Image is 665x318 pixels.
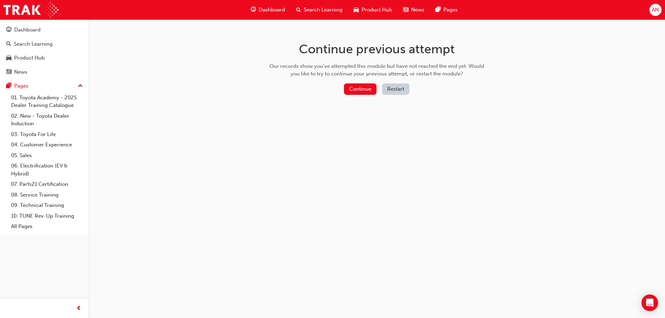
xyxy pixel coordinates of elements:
a: 09. Technical Training [8,200,86,211]
span: Product Hub [362,6,392,14]
a: Product Hub [3,52,86,64]
a: Search Learning [3,38,86,51]
span: car-icon [6,55,11,61]
div: Search Learning [14,40,53,48]
a: 07. Parts21 Certification [8,179,86,190]
span: search-icon [6,41,11,47]
h1: Continue previous attempt [267,42,487,57]
span: pages-icon [6,83,11,89]
a: 05. Sales [8,150,86,161]
span: guage-icon [6,27,11,33]
a: 10. TUNE Rev-Up Training [8,211,86,221]
a: 03. Toyota For Life [8,129,86,140]
button: Pages [3,80,86,92]
a: News [3,66,86,79]
div: Our records show you've attempted this module but have not reached the end yet. Would you like to... [267,62,487,78]
span: pages-icon [435,6,441,14]
button: Continue [344,83,376,95]
div: Pages [14,82,28,90]
span: prev-icon [76,304,81,313]
span: Pages [443,6,458,14]
a: guage-iconDashboard [245,3,291,17]
div: Product Hub [14,54,45,62]
a: 02. New - Toyota Dealer Induction [8,111,86,129]
button: DashboardSearch LearningProduct HubNews [3,22,86,80]
span: search-icon [296,6,301,14]
a: 08. Service Training [8,190,86,200]
a: 01. Toyota Academy - 2025 Dealer Training Catalogue [8,92,86,111]
span: Dashboard [259,6,285,14]
a: news-iconNews [398,3,430,17]
a: search-iconSearch Learning [291,3,348,17]
button: AN [649,4,662,16]
div: Open Intercom Messenger [641,294,658,311]
span: news-icon [403,6,408,14]
a: pages-iconPages [430,3,463,17]
a: 06. Electrification (EV & Hybrid) [8,161,86,179]
a: All Pages [8,221,86,232]
a: Dashboard [3,24,86,36]
button: Restart [382,83,409,95]
span: car-icon [354,6,359,14]
span: guage-icon [251,6,256,14]
span: Search Learning [304,6,343,14]
span: AN [652,6,659,14]
div: Dashboard [14,26,41,34]
div: News [14,68,27,76]
span: News [411,6,424,14]
span: up-icon [78,82,83,91]
img: Trak [3,2,59,18]
a: car-iconProduct Hub [348,3,398,17]
a: 04. Customer Experience [8,139,86,150]
span: news-icon [6,69,11,75]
